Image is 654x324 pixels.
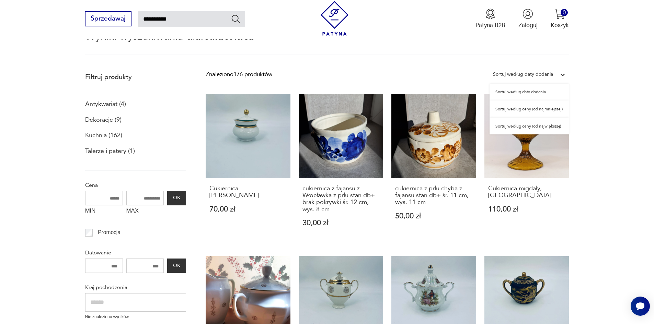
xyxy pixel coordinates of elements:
[85,73,186,82] p: Filtruj produkty
[488,185,565,199] h3: Cukiernica migdały, [GEOGRAPHIC_DATA]
[85,205,123,218] label: MIN
[523,9,533,19] img: Ikonka użytkownika
[85,145,135,157] a: Talerze i patery (1)
[395,213,472,220] p: 50,00 zł
[302,219,380,227] p: 30,00 zł
[488,206,565,213] p: 110,00 zł
[554,9,565,19] img: Ikona koszyka
[490,118,569,135] div: Sortuj według ceny (od największej)
[493,70,553,79] div: Sortuj według daty dodania
[395,185,472,206] h3: cukiernica z prlu chyba z fajansu stan db+ śr. 11 cm, wys. 11 cm
[85,181,186,190] p: Cena
[85,114,122,126] a: Dekoracje (9)
[518,21,538,29] p: Zaloguj
[85,314,186,320] p: Nie znaleziono wyników
[209,206,287,213] p: 70,00 zł
[231,14,241,24] button: Szukaj
[85,248,186,257] p: Datowanie
[475,9,505,29] a: Ikona medaluPatyna B2B
[302,185,380,213] h3: cukiernica z fajansu z Włocławka z prlu stan db+ brak pokrywki śr. 12 cm, wys. 8 cm
[317,1,352,36] img: Patyna - sklep z meblami i dekoracjami vintage
[475,9,505,29] button: Patyna B2B
[484,94,569,243] a: Cukiernica migdały, ZąbkowiceCukiernica migdały, [GEOGRAPHIC_DATA]110,00 zł
[85,130,122,141] a: Kuchnia (162)
[85,98,126,110] a: Antykwariat (4)
[206,70,272,79] div: Znaleziono 176 produktów
[518,9,538,29] button: Zaloguj
[85,32,569,55] p: Wyniki wyszukiwania dla:
[167,259,186,273] button: OK
[551,9,569,29] button: 0Koszyk
[167,191,186,205] button: OK
[299,94,383,243] a: cukiernica z fajansu z Włocławka z prlu stan db+ brak pokrywki śr. 12 cm, wys. 8 cmcukiernica z f...
[475,21,505,29] p: Patyna B2B
[485,9,496,19] img: Ikona medalu
[631,297,650,316] iframe: Smartsupp widget button
[391,94,476,243] a: cukiernica z prlu chyba z fajansu stan db+ śr. 11 cm, wys. 11 cmcukiernica z prlu chyba z fajansu...
[126,205,164,218] label: MAX
[85,11,131,26] button: Sprzedawaj
[85,16,131,22] a: Sprzedawaj
[561,9,568,16] div: 0
[85,283,186,292] p: Kraj pochodzenia
[209,185,287,199] h3: Cukiernica [PERSON_NAME]
[490,84,569,101] div: Sortuj według daty dodania
[98,228,121,237] p: Promocja
[551,21,569,29] p: Koszyk
[206,94,290,243] a: Cukiernica Seltmann Weiden AnnabellCukiernica [PERSON_NAME]70,00 zł
[490,100,569,118] div: Sortuj według ceny (od najmniejszej)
